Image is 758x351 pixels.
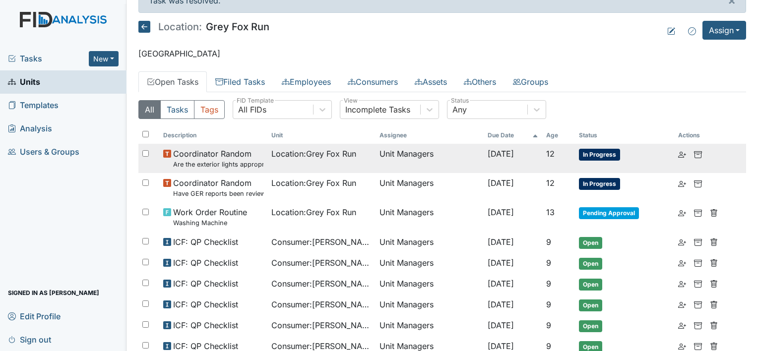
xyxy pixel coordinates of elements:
[376,232,484,253] td: Unit Managers
[173,189,263,198] small: Have GER reports been reviewed by managers within 72 hours of occurrence?
[376,173,484,202] td: Unit Managers
[138,71,207,92] a: Open Tasks
[267,127,376,144] th: Toggle SortBy
[488,237,514,247] span: [DATE]
[173,177,263,198] span: Coordinator Random Have GER reports been reviewed by managers within 72 hours of occurrence?
[8,308,61,324] span: Edit Profile
[710,236,718,248] a: Delete
[194,100,225,119] button: Tags
[8,53,89,64] a: Tasks
[271,298,372,310] span: Consumer : [PERSON_NAME]
[89,51,119,66] button: New
[542,127,575,144] th: Toggle SortBy
[579,279,602,291] span: Open
[455,71,505,92] a: Others
[546,299,551,309] span: 9
[710,257,718,269] a: Delete
[546,178,555,188] span: 12
[488,299,514,309] span: [DATE]
[376,274,484,294] td: Unit Managers
[376,294,484,315] td: Unit Managers
[207,71,273,92] a: Filed Tasks
[674,127,724,144] th: Actions
[271,236,372,248] span: Consumer : [PERSON_NAME]
[546,341,551,351] span: 9
[158,22,202,32] span: Location:
[546,237,551,247] span: 9
[694,177,702,189] a: Archive
[271,148,356,160] span: Location : Grey Fox Run
[376,253,484,274] td: Unit Managers
[710,319,718,331] a: Delete
[345,104,410,116] div: Incomplete Tasks
[546,258,551,268] span: 9
[694,278,702,290] a: Archive
[710,298,718,310] a: Delete
[173,319,238,331] span: ICF: QP Checklist
[8,332,51,347] span: Sign out
[488,207,514,217] span: [DATE]
[546,279,551,289] span: 9
[8,285,99,300] span: Signed in as [PERSON_NAME]
[138,100,161,119] button: All
[579,178,620,190] span: In Progress
[238,104,266,116] div: All FIDs
[488,178,514,188] span: [DATE]
[159,127,267,144] th: Toggle SortBy
[160,100,194,119] button: Tasks
[173,298,238,310] span: ICF: QP Checklist
[694,236,702,248] a: Archive
[138,100,225,119] div: Type filter
[173,148,263,169] span: Coordinator Random Are the exterior lights appropriate (on at night, off during the day)?
[505,71,557,92] a: Groups
[271,257,372,269] span: Consumer : [PERSON_NAME]
[271,319,372,331] span: Consumer : [PERSON_NAME]
[579,258,602,270] span: Open
[579,299,602,311] span: Open
[376,202,484,232] td: Unit Managers
[339,71,406,92] a: Consumers
[702,21,746,40] button: Assign
[173,206,247,228] span: Work Order Routine Washing Machine
[173,257,238,269] span: ICF: QP Checklist
[138,48,746,59] p: [GEOGRAPHIC_DATA]
[484,127,542,144] th: Toggle SortBy
[406,71,455,92] a: Assets
[8,121,52,136] span: Analysis
[142,131,149,137] input: Toggle All Rows Selected
[546,149,555,159] span: 12
[694,298,702,310] a: Archive
[488,320,514,330] span: [DATE]
[173,236,238,248] span: ICF: QP Checklist
[271,278,372,290] span: Consumer : [PERSON_NAME]
[488,279,514,289] span: [DATE]
[694,319,702,331] a: Archive
[376,315,484,336] td: Unit Managers
[376,127,484,144] th: Assignee
[488,258,514,268] span: [DATE]
[488,341,514,351] span: [DATE]
[271,206,356,218] span: Location : Grey Fox Run
[452,104,467,116] div: Any
[173,218,247,228] small: Washing Machine
[546,320,551,330] span: 9
[8,74,40,90] span: Units
[579,149,620,161] span: In Progress
[694,148,702,160] a: Archive
[138,21,269,33] h5: Grey Fox Run
[173,160,263,169] small: Are the exterior lights appropriate (on at night, off during the day)?
[579,237,602,249] span: Open
[488,149,514,159] span: [DATE]
[579,320,602,332] span: Open
[694,206,702,218] a: Archive
[173,278,238,290] span: ICF: QP Checklist
[271,177,356,189] span: Location : Grey Fox Run
[273,71,339,92] a: Employees
[710,206,718,218] a: Delete
[546,207,555,217] span: 13
[694,257,702,269] a: Archive
[579,207,639,219] span: Pending Approval
[575,127,674,144] th: Toggle SortBy
[710,278,718,290] a: Delete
